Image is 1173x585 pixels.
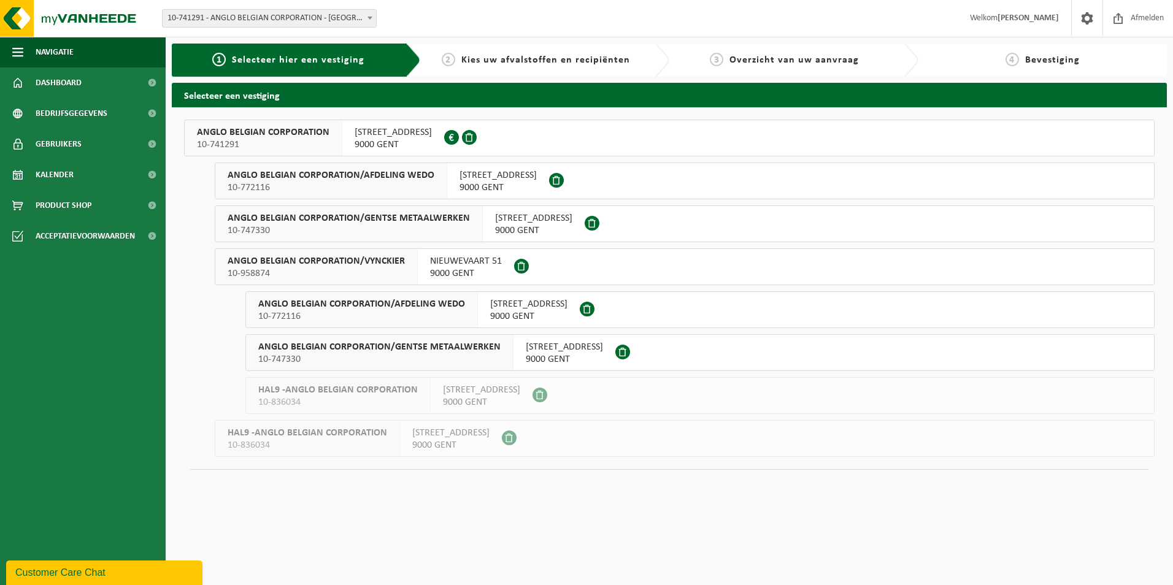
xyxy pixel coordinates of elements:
[461,55,630,65] span: Kies uw afvalstoffen en recipiënten
[443,384,520,396] span: [STREET_ADDRESS]
[1025,55,1080,65] span: Bevestiging
[172,83,1167,107] h2: Selecteer een vestiging
[412,439,490,451] span: 9000 GENT
[490,310,567,323] span: 9000 GENT
[215,205,1155,242] button: ANGLO BELGIAN CORPORATION/GENTSE METAALWERKEN 10-747330 [STREET_ADDRESS]9000 GENT
[228,182,434,194] span: 10-772116
[355,139,432,151] span: 9000 GENT
[212,53,226,66] span: 1
[1006,53,1019,66] span: 4
[729,55,859,65] span: Overzicht van uw aanvraag
[526,341,603,353] span: [STREET_ADDRESS]
[430,267,502,280] span: 9000 GENT
[6,558,205,585] iframe: chat widget
[215,248,1155,285] button: ANGLO BELGIAN CORPORATION/VYNCKIER 10-958874 NIEUWEVAART 519000 GENT
[495,224,572,237] span: 9000 GENT
[228,224,470,237] span: 10-747330
[228,267,405,280] span: 10-958874
[228,169,434,182] span: ANGLO BELGIAN CORPORATION/AFDELING WEDO
[36,159,74,190] span: Kalender
[162,9,377,28] span: 10-741291 - ANGLO BELGIAN CORPORATION - GENT
[258,310,465,323] span: 10-772116
[442,53,455,66] span: 2
[232,55,364,65] span: Selecteer hier een vestiging
[36,190,91,221] span: Product Shop
[998,13,1059,23] strong: [PERSON_NAME]
[443,396,520,408] span: 9000 GENT
[228,212,470,224] span: ANGLO BELGIAN CORPORATION/GENTSE METAALWERKEN
[258,341,501,353] span: ANGLO BELGIAN CORPORATION/GENTSE METAALWERKEN
[228,255,405,267] span: ANGLO BELGIAN CORPORATION/VYNCKIER
[355,126,432,139] span: [STREET_ADDRESS]
[258,384,418,396] span: HAL9 -ANGLO BELGIAN CORPORATION
[430,255,502,267] span: NIEUWEVAART 51
[36,129,82,159] span: Gebruikers
[412,427,490,439] span: [STREET_ADDRESS]
[245,291,1155,328] button: ANGLO BELGIAN CORPORATION/AFDELING WEDO 10-772116 [STREET_ADDRESS]9000 GENT
[197,139,329,151] span: 10-741291
[215,162,1155,199] button: ANGLO BELGIAN CORPORATION/AFDELING WEDO 10-772116 [STREET_ADDRESS]9000 GENT
[197,126,329,139] span: ANGLO BELGIAN CORPORATION
[36,98,107,129] span: Bedrijfsgegevens
[36,67,82,98] span: Dashboard
[460,169,537,182] span: [STREET_ADDRESS]
[184,120,1155,156] button: ANGLO BELGIAN CORPORATION 10-741291 [STREET_ADDRESS]9000 GENT
[526,353,603,365] span: 9000 GENT
[460,182,537,194] span: 9000 GENT
[495,212,572,224] span: [STREET_ADDRESS]
[710,53,723,66] span: 3
[490,298,567,310] span: [STREET_ADDRESS]
[228,439,387,451] span: 10-836034
[258,396,418,408] span: 10-836034
[228,427,387,439] span: HAL9 -ANGLO BELGIAN CORPORATION
[36,221,135,251] span: Acceptatievoorwaarden
[258,353,501,365] span: 10-747330
[36,37,74,67] span: Navigatie
[258,298,465,310] span: ANGLO BELGIAN CORPORATION/AFDELING WEDO
[245,334,1155,371] button: ANGLO BELGIAN CORPORATION/GENTSE METAALWERKEN 10-747330 [STREET_ADDRESS]9000 GENT
[163,10,376,27] span: 10-741291 - ANGLO BELGIAN CORPORATION - GENT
